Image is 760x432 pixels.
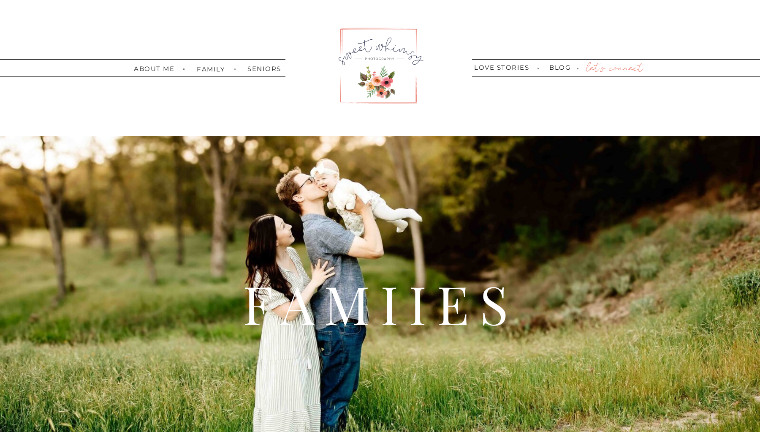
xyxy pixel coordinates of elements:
a: love stories [472,64,531,72]
a: family [197,66,221,71]
a: let's connect [585,62,643,75]
h1: Famiies [243,279,518,336]
a: about me [134,66,174,71]
a: blog [548,64,572,72]
a: seniors [247,66,277,71]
